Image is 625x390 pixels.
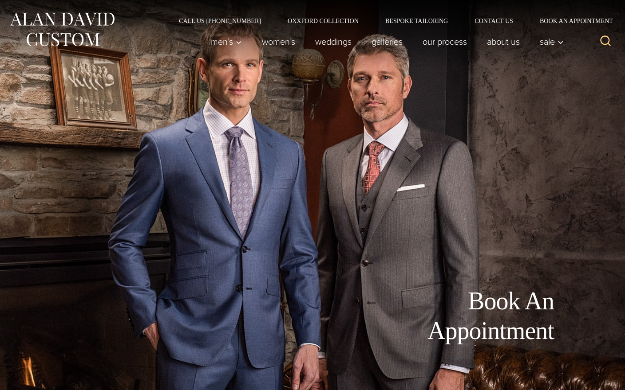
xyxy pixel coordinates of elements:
[540,37,564,46] span: Sale
[354,286,554,346] h1: Book An Appointment
[372,18,461,24] a: Bespoke Tailoring
[413,33,477,51] a: Our Process
[305,33,362,51] a: weddings
[211,37,242,46] span: Men’s
[166,18,616,24] nav: Secondary Navigation
[461,18,526,24] a: Contact Us
[595,31,616,52] button: View Search Form
[166,18,274,24] a: Call Us [PHONE_NUMBER]
[201,33,569,51] nav: Primary Navigation
[362,33,413,51] a: Galleries
[274,18,372,24] a: Oxxford Collection
[526,18,616,24] a: Book an Appointment
[9,10,115,49] img: Alan David Custom
[252,33,305,51] a: Women’s
[477,33,530,51] a: About Us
